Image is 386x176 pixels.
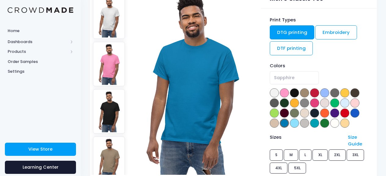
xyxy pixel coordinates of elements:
[8,28,73,34] span: Home
[23,164,59,170] span: Learning Center
[270,41,313,55] a: DTF printing
[8,49,68,55] span: Products
[8,7,73,13] img: Logo
[267,134,345,148] div: Sizes
[270,62,368,69] div: Colors
[315,25,357,39] a: Embroidery
[28,146,52,152] span: View Store
[8,59,73,65] span: Order Samples
[5,143,76,156] a: View Store
[348,134,362,147] a: Size Guide
[5,161,76,174] a: Learning Center
[270,25,315,39] a: DTG printing
[270,71,319,84] span: Sapphire
[8,39,68,45] span: Dashboards
[270,16,368,23] div: Print Types
[8,68,73,75] span: Settings
[274,75,294,81] span: Sapphire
